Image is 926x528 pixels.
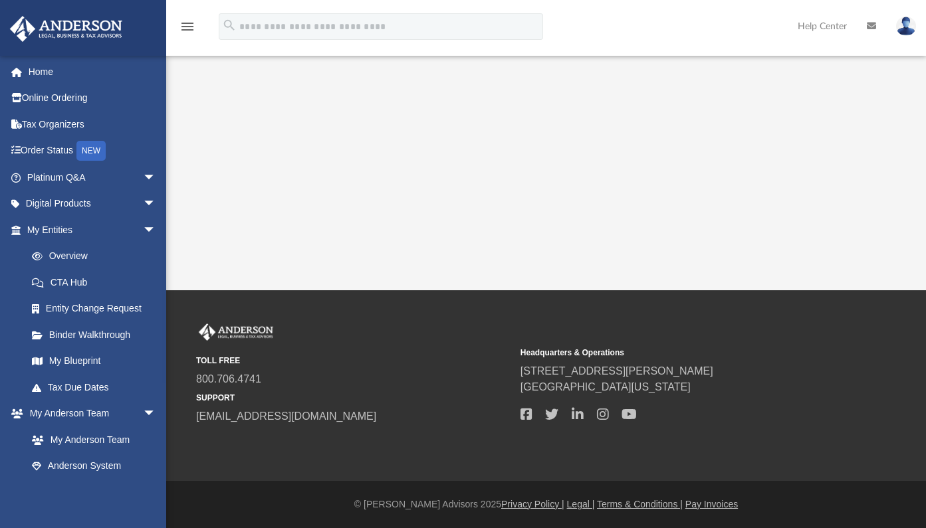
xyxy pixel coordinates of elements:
small: SUPPORT [196,392,511,404]
img: Anderson Advisors Platinum Portal [6,16,126,42]
a: My Blueprint [19,348,170,375]
a: Home [9,58,176,85]
a: menu [179,25,195,35]
span: arrow_drop_down [143,400,170,428]
a: My Anderson Team [19,426,163,453]
small: TOLL FREE [196,355,511,367]
a: Privacy Policy | [501,499,564,509]
a: Terms & Conditions | [597,499,683,509]
span: arrow_drop_down [143,191,170,218]
a: Pay Invoices [685,499,738,509]
a: Tax Organizers [9,111,176,137]
a: Entity Change Request [19,296,176,322]
a: CTA Hub [19,269,176,296]
a: My Entitiesarrow_drop_down [9,217,176,243]
img: User Pic [896,17,916,36]
i: search [222,18,237,33]
a: Overview [19,243,176,270]
div: © [PERSON_NAME] Advisors 2025 [166,497,926,511]
a: [EMAIL_ADDRESS][DOMAIN_NAME] [196,410,376,422]
div: NEW [76,141,106,161]
a: Anderson System [19,453,170,480]
a: Digital Productsarrow_drop_down [9,191,176,217]
a: Client Referrals [19,479,170,505]
img: Anderson Advisors Platinum Portal [196,323,276,341]
a: 800.706.4741 [196,373,261,385]
a: [GEOGRAPHIC_DATA][US_STATE] [521,381,691,393]
a: Platinum Q&Aarrow_drop_down [9,164,176,191]
a: [STREET_ADDRESS][PERSON_NAME] [521,365,713,377]
a: Order StatusNEW [9,137,176,165]
span: arrow_drop_down [143,164,170,191]
a: Online Ordering [9,85,176,112]
small: Headquarters & Operations [521,347,836,359]
a: My Anderson Teamarrow_drop_down [9,400,170,427]
a: Legal | [567,499,595,509]
a: Binder Walkthrough [19,321,176,348]
span: arrow_drop_down [143,217,170,244]
a: Tax Due Dates [19,374,176,400]
i: menu [179,19,195,35]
